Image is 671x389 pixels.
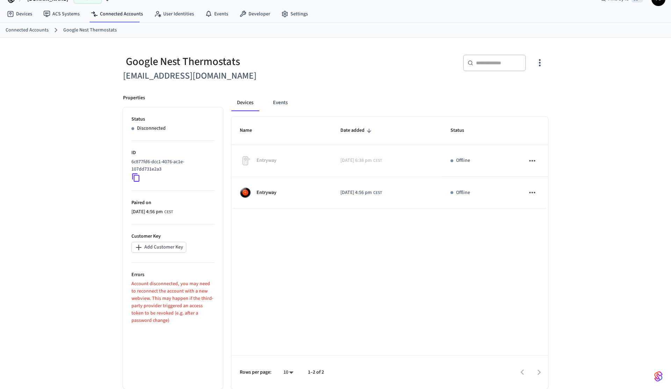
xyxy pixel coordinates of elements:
[123,94,145,102] p: Properties
[85,8,149,20] a: Connected Accounts
[340,157,372,164] span: [DATE] 6:38 pm
[450,125,473,136] span: Status
[257,189,276,196] p: Entryway
[240,369,272,376] p: Rows per page:
[200,8,234,20] a: Events
[149,8,200,20] a: User Identities
[456,189,470,196] p: Offline
[38,8,85,20] a: ACS Systems
[137,125,166,132] p: Disconnected
[231,94,548,111] div: connected account tabs
[280,367,297,377] div: 10
[231,117,548,209] table: sticky table
[63,27,117,34] a: Google Nest Thermostats
[131,199,215,207] p: Paired on
[340,157,382,164] div: Europe/Warsaw
[131,158,212,173] p: 6c877fd6-dcc1-4076-ac1e-107dd731e2a3
[6,27,49,34] a: Connected Accounts
[131,208,163,216] span: [DATE] 4:56 pm
[257,157,276,164] p: Entryway
[131,280,215,324] p: Account disconnected, you may need to reconnect the account with a new webview. This may happen i...
[131,271,215,279] p: Errors
[373,190,382,196] span: CEST
[131,233,215,240] p: Customer Key
[654,371,663,382] img: SeamLogoGradient.69752ec5.svg
[123,69,331,83] h6: [EMAIL_ADDRESS][DOMAIN_NAME]
[340,189,382,196] div: Europe/Warsaw
[240,155,251,166] img: Placeholder Lock Image
[131,208,173,216] div: Europe/Warsaw
[234,8,276,20] a: Developer
[240,187,251,198] img: nest_learning_thermostat
[231,94,259,111] button: Devices
[240,125,261,136] span: Name
[308,369,324,376] p: 1–2 of 2
[340,125,374,136] span: Date added
[267,94,293,111] button: Events
[1,8,38,20] a: Devices
[373,158,382,164] span: CEST
[123,55,331,69] div: Google Nest Thermostats
[131,116,215,123] p: Status
[131,149,215,157] p: ID
[456,157,470,164] p: Offline
[164,209,173,215] span: CEST
[340,189,372,196] span: [DATE] 4:56 pm
[276,8,313,20] a: Settings
[131,242,186,253] button: Add Customer Key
